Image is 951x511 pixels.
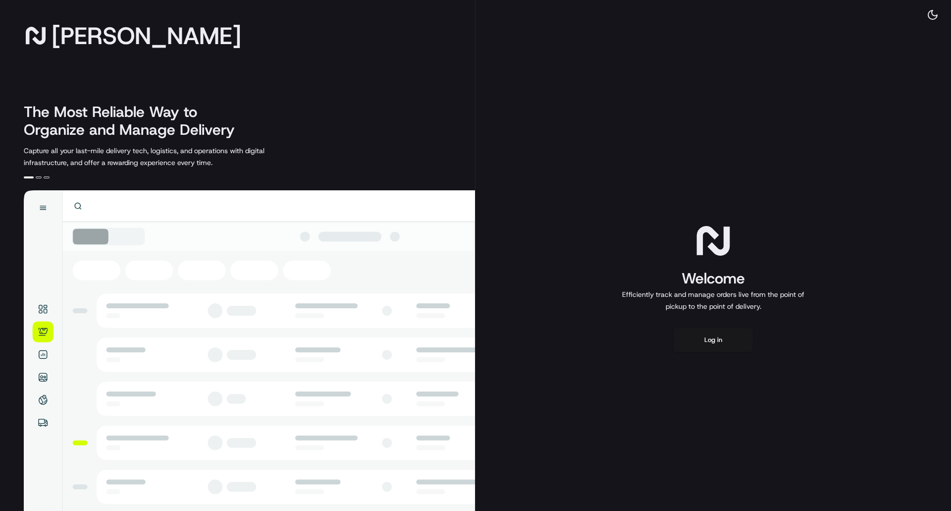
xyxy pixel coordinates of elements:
span: [PERSON_NAME] [52,26,241,46]
h2: The Most Reliable Way to Organize and Manage Delivery [24,103,246,139]
p: Capture all your last-mile delivery tech, logistics, and operations with digital infrastructure, ... [24,145,309,169]
h1: Welcome [618,269,808,288]
p: Efficiently track and manage orders live from the point of pickup to the point of delivery. [618,288,808,312]
button: Log in [674,328,753,352]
